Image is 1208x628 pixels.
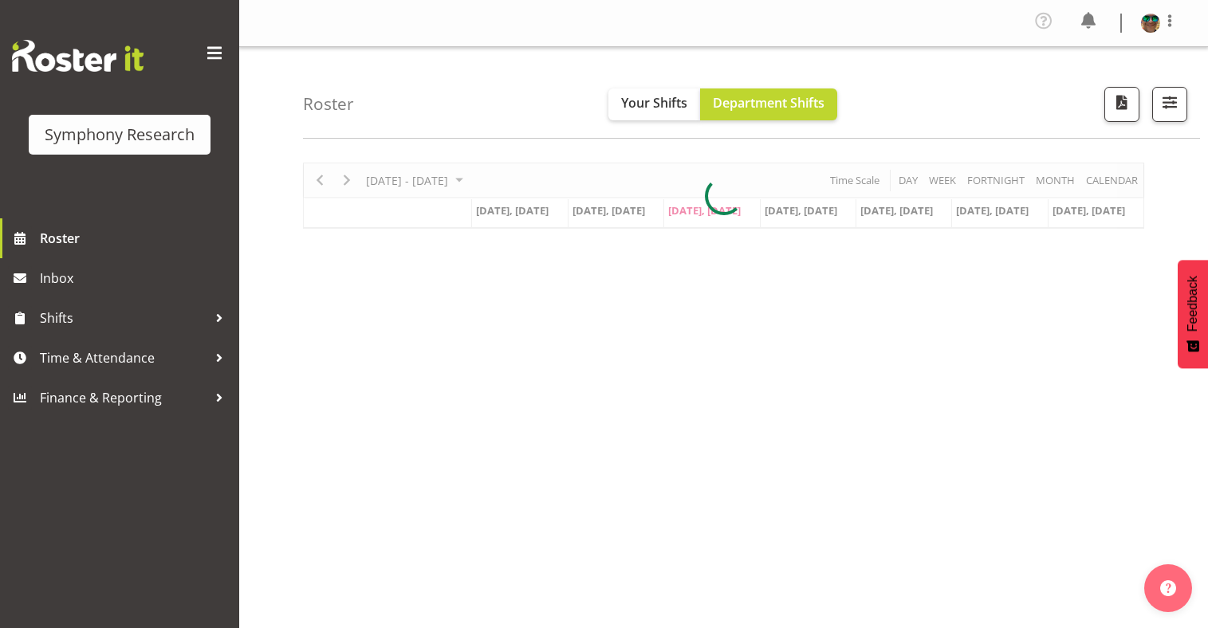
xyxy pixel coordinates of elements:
h4: Roster [303,95,354,113]
span: Time & Attendance [40,346,207,370]
button: Your Shifts [608,88,700,120]
button: Download a PDF of the roster according to the set date range. [1104,87,1139,122]
img: help-xxl-2.png [1160,580,1176,596]
div: Symphony Research [45,123,195,147]
button: Feedback - Show survey [1178,260,1208,368]
span: Finance & Reporting [40,386,207,410]
span: Roster [40,226,231,250]
button: Filter Shifts [1152,87,1187,122]
span: Shifts [40,306,207,330]
span: Your Shifts [621,94,687,112]
img: said-a-husainf550afc858a57597b0cc8f557ce64376.png [1141,14,1160,33]
span: Department Shifts [713,94,824,112]
button: Department Shifts [700,88,837,120]
span: Feedback [1186,276,1200,332]
span: Inbox [40,266,231,290]
img: Rosterit website logo [12,40,144,72]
